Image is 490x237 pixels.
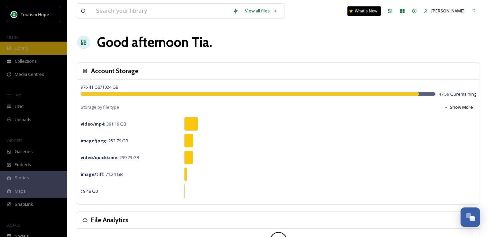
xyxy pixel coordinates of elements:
span: [PERSON_NAME] [431,8,465,14]
span: Galleries [15,148,33,155]
strong: image/tiff : [81,171,104,177]
span: Embeds [15,161,31,168]
span: Library [15,45,28,51]
span: UGC [15,103,24,110]
span: Tourism Hope [21,11,49,17]
img: logo.png [11,11,17,18]
span: 252.79 GB [81,138,128,144]
a: View all files [242,4,281,17]
span: 976.41 GB / 1024 GB [81,84,118,90]
span: WIDGETS [7,138,22,143]
span: SnapLink [15,201,33,207]
span: MEDIA [7,35,18,40]
h1: Good afternoon Tia . [97,32,212,52]
span: Storage by file type [81,104,119,110]
input: Search your library [93,4,230,18]
span: 391.19 GB [81,121,126,127]
strong: video/quicktime : [81,154,118,160]
span: 239.73 GB [81,154,139,160]
strong: image/jpeg : [81,138,107,144]
button: Open Chat [461,207,480,227]
a: [PERSON_NAME] [420,4,468,17]
button: Show More [441,101,476,114]
span: Maps [15,188,26,194]
span: 71.24 GB [81,171,123,177]
h3: File Analytics [91,215,129,225]
span: SOCIALS [7,223,20,228]
a: What's New [347,6,381,16]
span: Collections [15,58,37,64]
span: Media Centres [15,71,44,78]
span: Stories [15,175,29,181]
h3: Account Storage [91,66,139,76]
span: Uploads [15,116,31,123]
span: 47.59 GB remaining [439,91,476,97]
strong: : [81,188,82,194]
strong: video/mp4 : [81,121,105,127]
span: COLLECT [7,93,21,98]
span: 9.48 GB [81,188,98,194]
